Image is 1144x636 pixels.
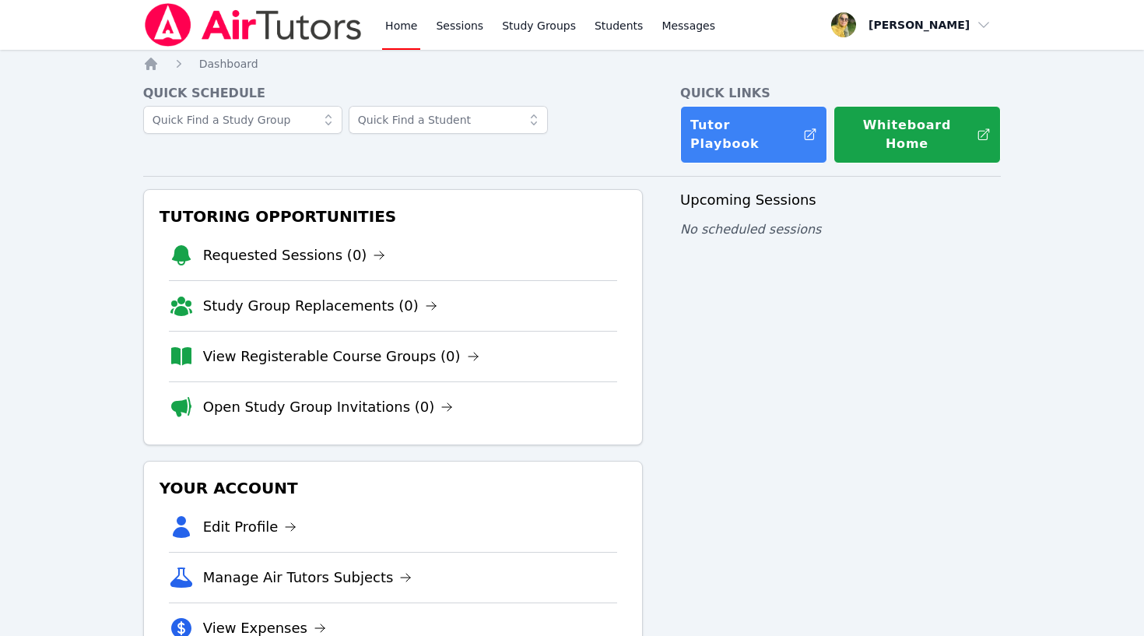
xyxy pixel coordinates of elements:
[203,295,437,317] a: Study Group Replacements (0)
[349,106,548,134] input: Quick Find a Student
[203,346,479,367] a: View Registerable Course Groups (0)
[680,189,1001,211] h3: Upcoming Sessions
[680,106,827,163] a: Tutor Playbook
[143,106,342,134] input: Quick Find a Study Group
[199,58,258,70] span: Dashboard
[143,84,643,103] h4: Quick Schedule
[156,474,630,502] h3: Your Account
[661,18,715,33] span: Messages
[203,516,297,538] a: Edit Profile
[203,567,412,589] a: Manage Air Tutors Subjects
[199,56,258,72] a: Dashboard
[143,56,1002,72] nav: Breadcrumb
[203,396,454,418] a: Open Study Group Invitations (0)
[203,244,386,266] a: Requested Sessions (0)
[680,84,1001,103] h4: Quick Links
[156,202,630,230] h3: Tutoring Opportunities
[143,3,363,47] img: Air Tutors
[680,222,821,237] span: No scheduled sessions
[833,106,1001,163] button: Whiteboard Home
